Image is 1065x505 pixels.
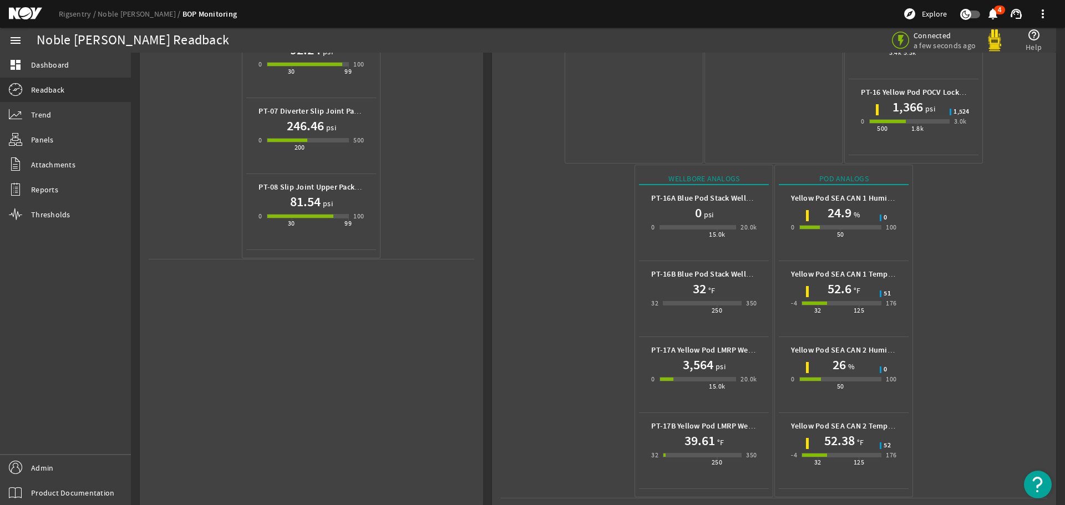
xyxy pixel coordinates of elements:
[651,222,655,233] div: 0
[31,487,114,498] span: Product Documentation
[861,116,864,127] div: 0
[98,9,182,19] a: Noble [PERSON_NAME]
[855,437,864,448] span: °F
[828,280,851,298] h1: 52.6
[983,29,1006,52] img: Yellowpod.svg
[791,298,797,309] div: -4
[903,7,916,21] mat-icon: explore
[846,361,855,372] span: %
[715,437,724,448] span: °F
[884,215,887,221] span: 0
[954,109,969,115] span: 1,524
[886,222,896,233] div: 100
[899,5,951,23] button: Explore
[651,345,800,355] b: PT-17A Yellow Pod LMRP Wellbore Pressure
[814,457,821,468] div: 32
[712,457,722,468] div: 250
[914,40,976,50] span: a few seconds ago
[353,59,364,70] div: 100
[651,269,809,279] b: PT-16B Blue Pod Stack Wellbore Temperature
[986,7,1000,21] mat-icon: notifications
[290,193,321,211] h1: 81.54
[837,229,844,240] div: 50
[886,450,896,461] div: 176
[321,198,333,209] span: psi
[779,173,909,185] div: Pod Analogs
[861,87,991,98] b: PT-16 Yellow Pod POCV Lock Pressure
[889,47,902,58] div: 3.4k
[914,30,976,40] span: Connected
[884,442,891,449] span: 52
[31,59,69,70] span: Dashboard
[344,66,352,77] div: 99
[683,356,713,374] h1: 3,564
[182,9,237,19] a: BOP Monitoring
[31,184,58,195] span: Reports
[353,211,364,222] div: 100
[877,123,887,134] div: 500
[854,457,864,468] div: 125
[37,35,229,46] div: Noble [PERSON_NAME] Readback
[344,218,352,229] div: 99
[31,462,53,473] span: Admin
[9,58,22,72] mat-icon: dashboard
[9,34,22,47] mat-icon: menu
[258,182,405,192] b: PT-08 Slip Joint Upper Packer Air Pressure
[709,381,725,392] div: 15.0k
[904,47,916,58] div: 5.3k
[651,421,815,431] b: PT-17B Yellow Pod LMRP Wellbore Temperature
[31,159,75,170] span: Attachments
[31,109,51,120] span: Trend
[651,193,794,203] b: PT-16A Blue Pod Stack Wellbore Pressure
[886,298,896,309] div: 176
[886,374,896,385] div: 100
[288,66,295,77] div: 30
[791,450,797,461] div: -4
[702,209,714,220] span: psi
[741,374,757,385] div: 20.0k
[954,116,967,127] div: 3.0k
[651,374,655,385] div: 0
[287,117,324,135] h1: 246.46
[1029,1,1056,27] button: more_vert
[791,222,794,233] div: 0
[833,356,846,374] h1: 26
[651,298,658,309] div: 32
[892,98,923,116] h1: 1,366
[639,173,769,185] div: Wellbore Analogs
[258,135,262,146] div: 0
[31,209,70,220] span: Thresholds
[791,193,901,203] b: Yellow Pod SEA CAN 1 Humidity
[709,229,725,240] div: 15.0k
[1026,42,1042,53] span: Help
[746,450,757,461] div: 350
[258,211,262,222] div: 0
[791,421,913,431] b: Yellow Pod SEA CAN 2 Temperature
[713,361,726,372] span: psi
[884,366,887,373] span: 0
[746,298,757,309] div: 350
[922,8,947,19] span: Explore
[324,122,336,133] span: psi
[741,222,757,233] div: 20.0k
[854,305,864,316] div: 125
[31,84,64,95] span: Readback
[851,209,860,220] span: %
[791,269,913,279] b: Yellow Pod SEA CAN 1 Temperature
[814,305,821,316] div: 32
[353,135,364,146] div: 500
[693,280,706,298] h1: 32
[1024,471,1052,498] button: Open Resource Center
[706,285,716,296] span: °F
[987,8,998,20] button: 4
[791,345,901,355] b: Yellow Pod SEA CAN 2 Humidity
[828,204,851,222] h1: 24.9
[684,432,715,450] h1: 39.61
[911,123,924,134] div: 1.8k
[1010,7,1023,21] mat-icon: support_agent
[295,142,305,153] div: 200
[651,450,658,461] div: 32
[1027,28,1041,42] mat-icon: help_outline
[288,218,295,229] div: 30
[824,432,855,450] h1: 52.38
